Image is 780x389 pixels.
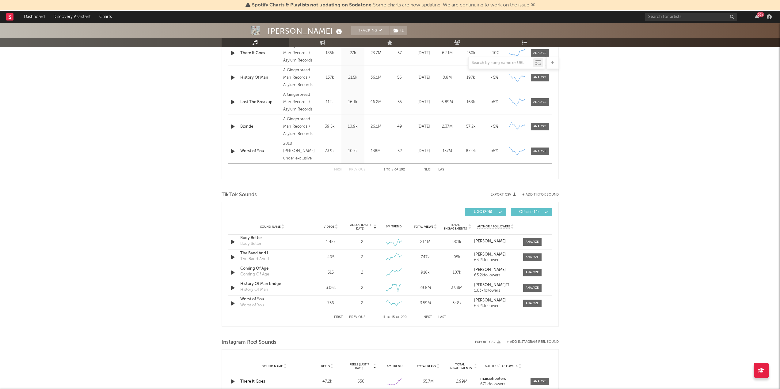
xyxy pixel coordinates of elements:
div: <5% [484,148,505,154]
div: 27k [343,50,363,56]
div: 112k [320,99,340,105]
div: 138M [366,148,386,154]
div: Coming Of Age [240,271,269,278]
button: First [334,316,343,319]
button: Previous [349,316,365,319]
button: Next [424,316,432,319]
span: Reels [321,365,330,368]
div: 6.21M [437,50,458,56]
button: UGC(206) [465,208,506,216]
div: 901k [443,239,471,245]
div: 1.03k followers [474,289,517,293]
div: 2 [361,300,363,306]
span: : Some charts are now updating. We are continuing to work on the issue [252,3,529,8]
button: Tracking [351,26,390,35]
div: 57 [389,50,410,56]
div: 49 [389,124,410,130]
span: of [396,316,400,319]
div: 1 5 102 [378,166,411,174]
div: 8.8M [437,75,458,81]
div: 2 [361,285,363,291]
div: Body Better [240,241,261,247]
div: 52 [389,148,410,154]
span: Official ( 14 ) [515,210,543,214]
button: First [334,168,343,171]
span: Total Plays [417,365,436,368]
span: UGC ( 206 ) [469,210,497,214]
div: + Add Instagram Reel Sound [500,340,559,344]
div: 95k [443,254,471,260]
a: Blonde [240,124,280,130]
button: + Add Instagram Reel Sound [507,340,559,344]
div: 6M Trend [379,364,410,368]
div: 29.8M [411,285,439,291]
a: Worst of You [240,296,304,302]
div: 26.1M [366,124,386,130]
div: 2 [361,254,363,260]
div: 99 + [757,12,764,17]
div: 73.9k [320,148,340,154]
a: [PERSON_NAME] [474,239,517,244]
span: Videos [324,225,334,229]
div: 56 [389,75,410,81]
button: + Add TikTok Sound [522,193,559,196]
button: 99+ [755,14,759,19]
div: ~ 10 % [484,50,505,56]
strong: [PERSON_NAME]⸆⸉ [474,283,510,287]
div: 3.59M [411,300,439,306]
button: Official(14) [511,208,552,216]
div: 3.06k [317,285,345,291]
button: Last [438,168,446,171]
button: Next [424,168,432,171]
div: 10.9k [343,124,363,130]
span: Reels (last 7 days) [346,363,373,370]
div: 163k [461,99,481,105]
a: History Of Man bridge [240,281,304,287]
div: A Gingerbread Man Records / Asylum Records UK release, Under exclusive license to Warner Music UK... [283,116,317,138]
span: Sound Name [260,225,281,229]
input: Search by song name or URL [469,61,533,65]
div: The Band And I [240,250,304,256]
span: to [386,316,390,319]
div: [PERSON_NAME] [268,26,344,36]
div: History Of Man [240,287,268,293]
a: Worst of You [240,148,280,154]
span: to [386,168,390,171]
div: A Gingerbread Man Records / Asylum Records UK release, Under exclusive license to Warner Music UK... [283,67,317,89]
div: The Band And I [240,256,269,262]
div: 63.2k followers [474,304,517,308]
a: [PERSON_NAME] [474,252,517,257]
span: TikTok Sounds [222,191,257,199]
div: 6M Trend [379,224,408,229]
div: 3.98M [443,285,471,291]
div: 2.37M [437,124,458,130]
a: Body Better [240,235,304,241]
div: 63.2k followers [474,273,517,278]
div: 46.2M [366,99,386,105]
a: Discovery Assistant [49,11,95,23]
a: Lost The Breakup [240,99,280,105]
div: <5% [484,75,505,81]
a: [PERSON_NAME] [474,268,517,272]
a: [PERSON_NAME]⸆⸉ [474,283,517,287]
div: 756 [317,300,345,306]
div: 650 [346,379,376,385]
a: Coming Of Age [240,266,304,272]
div: A Gingerbread Man Records / Asylum Records UK release, Under exclusive license to Warner Music UK... [283,42,317,64]
div: 747k [411,254,439,260]
div: 918k [411,270,439,276]
div: 2 [361,239,363,245]
div: 65.7M [413,379,443,385]
div: 2.99M [447,379,477,385]
div: 185k [320,50,340,56]
span: Total Views [414,225,433,229]
a: Charts [95,11,116,23]
div: 137k [320,75,340,81]
div: [DATE] [413,75,434,81]
button: Previous [349,168,365,171]
div: Worst of You [240,302,264,309]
